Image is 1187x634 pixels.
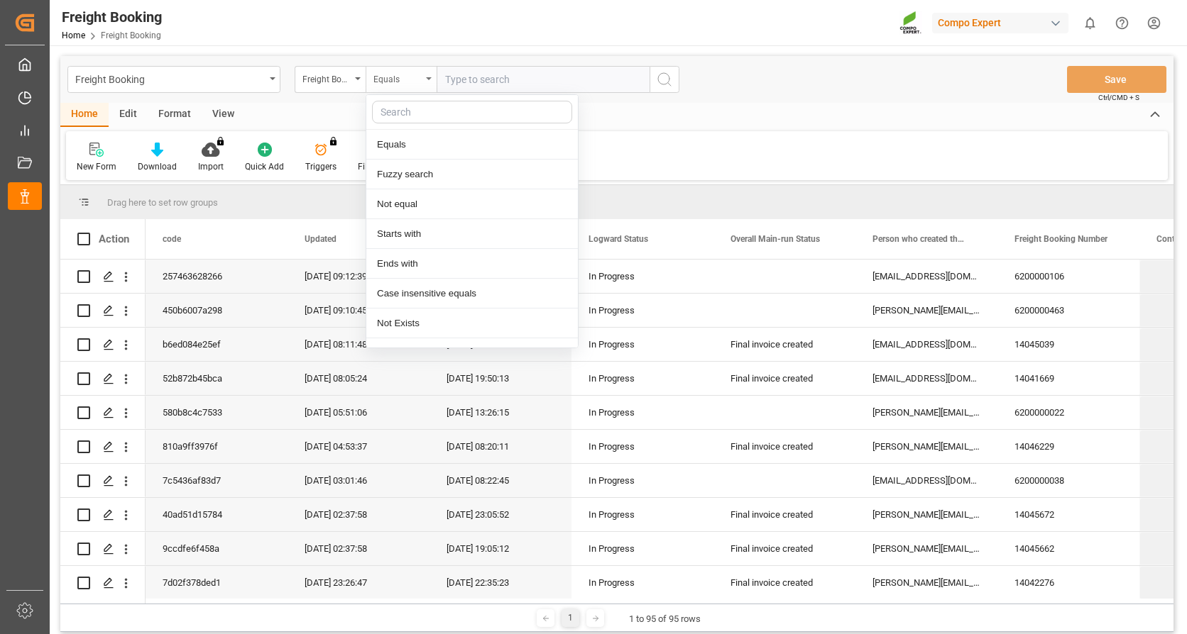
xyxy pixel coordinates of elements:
[932,13,1068,33] div: Compo Expert
[430,498,571,531] div: [DATE] 23:05:52
[60,294,146,328] div: Press SPACE to select this row.
[899,11,922,35] img: Screenshot%202023-09-29%20at%2010.02.21.png_1712312052.png
[855,260,997,293] div: [EMAIL_ADDRESS][DOMAIN_NAME]
[288,396,430,429] div: [DATE] 05:51:06
[366,279,578,308] div: Case insensitive equals
[288,532,430,565] div: [DATE] 02:37:58
[731,362,838,395] div: Final invoice created
[366,189,578,219] div: Not equal
[305,234,337,244] span: Updated
[75,69,265,87] div: Freight Booking
[60,498,146,532] div: Press SPACE to select this row.
[146,294,288,327] div: 450b6007a298
[589,533,696,565] div: In Progress
[1106,7,1138,39] button: Help Center
[589,430,696,463] div: In Progress
[855,396,997,429] div: [PERSON_NAME][EMAIL_ADDRESS][PERSON_NAME][DOMAIN_NAME]
[932,9,1074,36] button: Compo Expert
[855,566,997,599] div: [PERSON_NAME][EMAIL_ADDRESS][PERSON_NAME][DOMAIN_NAME]
[731,567,838,599] div: Final invoice created
[997,532,1139,565] div: 14045662
[731,533,838,565] div: Final invoice created
[589,499,696,531] div: In Progress
[1098,92,1139,103] span: Ctrl/CMD + S
[245,160,284,173] div: Quick Add
[855,430,997,463] div: [PERSON_NAME][EMAIL_ADDRESS][DOMAIN_NAME]
[60,532,146,566] div: Press SPACE to select this row.
[589,260,696,293] div: In Progress
[855,464,997,497] div: [EMAIL_ADDRESS][DOMAIN_NAME]
[430,362,571,395] div: [DATE] 19:50:13
[1074,7,1106,39] button: show 0 new notifications
[146,260,288,293] div: 257463628266
[1067,66,1166,93] button: Save
[589,567,696,599] div: In Progress
[366,130,578,160] div: Equals
[855,328,997,361] div: [EMAIL_ADDRESS][DOMAIN_NAME]
[77,160,116,173] div: New Form
[67,66,280,93] button: open menu
[146,362,288,395] div: 52b872b45bca
[372,101,572,123] input: Search
[146,396,288,429] div: 580b8c4c7533
[60,260,146,294] div: Press SPACE to select this row.
[997,362,1139,395] div: 14041669
[138,160,177,173] div: Download
[855,532,997,565] div: [PERSON_NAME][EMAIL_ADDRESS][PERSON_NAME][DOMAIN_NAME]
[60,566,146,600] div: Press SPACE to select this row.
[1014,234,1107,244] span: Freight Booking Number
[366,160,578,189] div: Fuzzy search
[148,103,202,127] div: Format
[562,609,579,627] div: 1
[60,362,146,396] div: Press SPACE to select this row.
[62,6,162,28] div: Freight Booking
[430,430,571,463] div: [DATE] 08:20:11
[60,396,146,430] div: Press SPACE to select this row.
[997,396,1139,429] div: 6200000022
[288,498,430,531] div: [DATE] 02:37:58
[430,566,571,599] div: [DATE] 22:35:23
[589,294,696,327] div: In Progress
[163,234,181,244] span: code
[288,430,430,463] div: [DATE] 04:53:37
[146,430,288,463] div: 810a9ff3976f
[589,396,696,429] div: In Progress
[99,233,129,245] div: Action
[997,328,1139,361] div: 14045039
[288,464,430,497] div: [DATE] 03:01:46
[731,328,838,361] div: Final invoice created
[997,464,1139,497] div: 6200000038
[366,249,578,279] div: Ends with
[430,464,571,497] div: [DATE] 08:22:45
[146,328,288,361] div: b6ed084e25ef
[288,260,430,293] div: [DATE] 09:12:39
[295,66,366,93] button: open menu
[288,294,430,327] div: [DATE] 09:10:45
[589,328,696,361] div: In Progress
[997,566,1139,599] div: 14042276
[202,103,245,127] div: View
[997,294,1139,327] div: 6200000463
[366,66,437,93] button: close menu
[373,69,422,86] div: Equals
[589,465,696,497] div: In Progress
[146,566,288,599] div: 7d02f378ded1
[997,260,1139,293] div: 6200000106
[731,499,838,531] div: Final invoice created
[146,498,288,531] div: 40ad51d15784
[109,103,148,127] div: Edit
[855,498,997,531] div: [PERSON_NAME][EMAIL_ADDRESS][PERSON_NAME][DOMAIN_NAME]
[366,308,578,338] div: Not Exists
[60,430,146,464] div: Press SPACE to select this row.
[430,396,571,429] div: [DATE] 13:26:15
[288,566,430,599] div: [DATE] 23:26:47
[107,197,218,208] span: Drag here to set row groups
[589,362,696,395] div: In Progress
[731,234,820,244] span: Overall Main-run Status
[873,234,968,244] span: Person who created the Object Mail Address
[60,464,146,498] div: Press SPACE to select this row.
[731,430,838,463] div: Final invoice created
[146,532,288,565] div: 9ccdfe6f458a
[629,612,701,626] div: 1 to 95 of 95 rows
[146,464,288,497] div: 7c5436af83d7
